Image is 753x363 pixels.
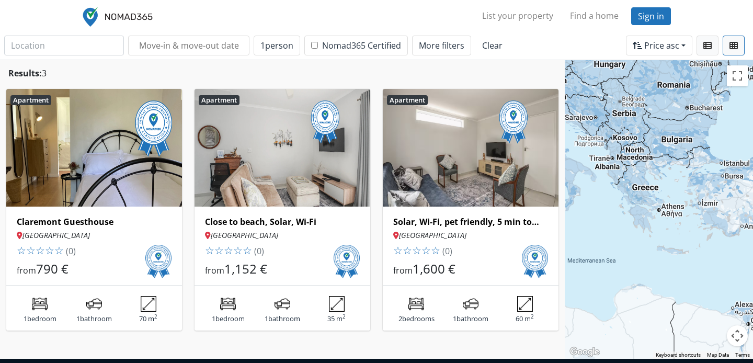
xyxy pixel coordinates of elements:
[27,314,56,323] span: bedroom
[313,314,360,324] p: 35 m
[128,36,249,55] input: Move-in & move-out date
[36,260,69,277] span: 790 €
[343,313,346,320] sup: 2
[656,351,701,359] button: Keyboard shortcuts
[631,7,671,25] a: Sign in
[403,243,412,257] span: 2
[243,243,252,257] span: 5
[233,243,243,257] span: 4
[211,230,278,240] em: [GEOGRAPHIC_DATA]
[334,245,360,278] img: Nomad365 Certified
[214,243,224,257] span: 2
[154,313,157,320] sup: 2
[562,5,627,26] a: Find a home
[71,314,118,324] p: 1
[448,314,494,324] p: 1
[275,296,290,312] img: bathrooms
[408,296,424,312] img: bedrooms
[17,243,64,257] span: rating
[42,67,47,79] span: 3
[4,36,124,55] input: Location
[399,230,466,240] em: [GEOGRAPHIC_DATA]
[501,314,548,324] p: 60 m
[567,345,602,359] a: Open this area in Google Maps (opens a new window)
[205,243,214,257] span: 1
[224,260,267,277] span: 1,152 €
[457,314,488,323] span: bathroom
[86,296,102,312] img: bathrooms
[644,40,679,51] span: Price asc
[10,95,51,106] h6: Apartment
[17,265,36,276] span: from
[64,245,76,257] span: (0)
[205,265,224,276] span: from
[205,217,360,227] a: Close to beach, Solar, Wi-Fi
[141,296,156,312] img: area size
[304,36,408,55] button: Nomad365 Certified
[393,314,440,324] p: 2
[252,245,264,257] span: (0)
[474,5,562,26] a: List your property
[412,243,421,257] span: 3
[431,243,440,257] span: 5
[83,7,153,27] img: Tourmie Stay logo blue
[36,243,45,257] span: 3
[8,67,42,79] strong: Results:
[393,265,413,276] span: from
[413,260,455,277] span: 1,600 €
[224,243,233,257] span: 3
[412,36,471,55] button: More filters
[6,89,182,207] img: 301b81d0-b16f-11ef-9588-4f817c90616a.jpg
[199,95,239,106] h6: Apartment
[45,243,54,257] span: 4
[440,245,452,257] span: (0)
[517,296,533,312] img: area size
[727,65,748,86] button: Toggle fullscreen view
[567,345,602,359] img: Google
[522,245,548,278] img: Nomad365 Certified
[626,36,692,55] button: Price asc
[421,243,431,257] span: 4
[80,314,112,323] span: bathroom
[475,36,509,55] a: Clear
[387,95,428,106] h6: Apartment
[17,314,63,324] p: 1
[463,296,478,312] img: bathrooms
[195,89,370,207] img: db22e6d0-bc83-11ef-a9f8-1346cda4e3ee.jpg
[735,352,750,358] a: Terms (opens in new tab)
[531,313,534,320] sup: 2
[145,245,172,278] img: Nomad365 Certified
[32,296,48,312] img: bedrooms
[265,40,293,51] span: person
[707,351,729,359] button: Map Data
[17,217,172,227] a: Claremont Guesthouse
[383,89,558,207] img: 9e6397c0-d0c0-11ef-9b9f-7bd01fb41db6.jpg
[125,314,172,324] p: 70 m
[205,314,252,324] p: 1
[393,217,548,227] a: Solar, Wi-Fi, pet friendly, 5 min to beach
[17,243,26,257] span: 1
[419,40,464,51] span: More filters
[402,314,435,323] span: bedrooms
[268,314,300,323] span: bathroom
[329,296,345,312] img: area size
[22,230,90,240] em: [GEOGRAPHIC_DATA]
[260,40,293,51] span: 1
[254,36,300,55] button: 1person
[393,243,440,257] span: rating
[393,243,403,257] span: 1
[220,296,236,312] img: bedrooms
[259,314,306,324] p: 1
[54,243,64,257] span: 5
[26,243,36,257] span: 2
[727,325,748,346] button: Map camera controls
[205,243,252,257] span: rating
[215,314,245,323] span: bedroom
